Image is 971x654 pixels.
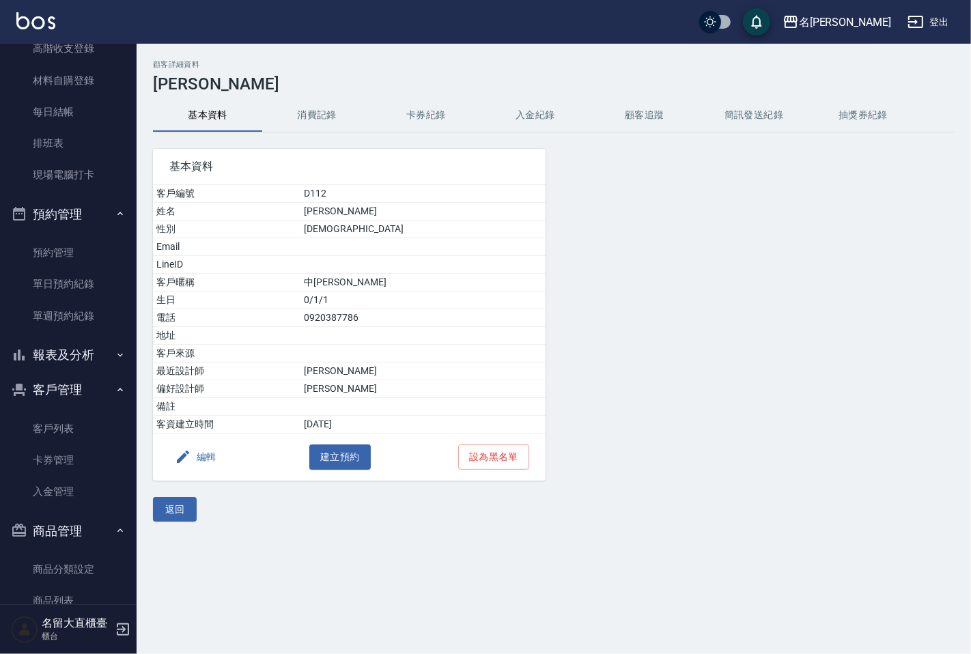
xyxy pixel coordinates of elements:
td: 客戶暱稱 [153,274,301,292]
a: 材料自購登錄 [5,65,131,96]
a: 單日預約紀錄 [5,268,131,300]
button: 商品管理 [5,513,131,549]
a: 每日結帳 [5,96,131,128]
a: 卡券管理 [5,444,131,476]
a: 商品列表 [5,585,131,616]
h3: [PERSON_NAME] [153,74,955,94]
a: 商品分類設定 [5,554,131,585]
td: 電話 [153,309,301,327]
div: 名[PERSON_NAME] [799,14,891,31]
button: 建立預約 [309,444,371,470]
a: 客戶列表 [5,413,131,444]
button: save [743,8,770,35]
img: Logo [16,12,55,29]
td: [PERSON_NAME] [301,203,546,221]
button: 卡券紀錄 [371,99,481,132]
td: 偏好設計師 [153,380,301,398]
button: 基本資料 [153,99,262,132]
td: 姓名 [153,203,301,221]
td: 生日 [153,292,301,309]
p: 櫃台 [42,630,111,642]
td: LineID [153,256,301,274]
button: 名[PERSON_NAME] [777,8,897,36]
td: [PERSON_NAME] [301,380,546,398]
td: 地址 [153,327,301,345]
a: 單週預約紀錄 [5,300,131,332]
h2: 顧客詳細資料 [153,60,955,69]
button: 登出 [902,10,955,35]
img: Person [11,616,38,643]
a: 入金管理 [5,476,131,507]
button: 客戶管理 [5,372,131,408]
span: 基本資料 [169,160,529,173]
button: 顧客追蹤 [590,99,699,132]
td: [DEMOGRAPHIC_DATA] [301,221,546,238]
button: 消費記錄 [262,99,371,132]
h5: 名留大直櫃臺 [42,616,111,630]
td: 備註 [153,398,301,416]
button: 簡訊發送紀錄 [699,99,808,132]
button: 預約管理 [5,197,131,232]
button: 報表及分析 [5,337,131,373]
td: 最近設計師 [153,362,301,380]
td: 客資建立時間 [153,416,301,433]
button: 返回 [153,497,197,522]
button: 抽獎券紀錄 [808,99,918,132]
button: 設為黑名單 [458,444,529,470]
a: 高階收支登錄 [5,33,131,64]
button: 入金紀錄 [481,99,590,132]
td: 0920387786 [301,309,546,327]
td: 中[PERSON_NAME] [301,274,546,292]
td: 客戶來源 [153,345,301,362]
td: 客戶編號 [153,185,301,203]
a: 預約管理 [5,237,131,268]
td: [PERSON_NAME] [301,362,546,380]
a: 排班表 [5,128,131,159]
td: Email [153,238,301,256]
td: D112 [301,185,546,203]
td: 性別 [153,221,301,238]
td: [DATE] [301,416,546,433]
td: 0/1/1 [301,292,546,309]
a: 現場電腦打卡 [5,159,131,190]
button: 編輯 [169,444,222,470]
